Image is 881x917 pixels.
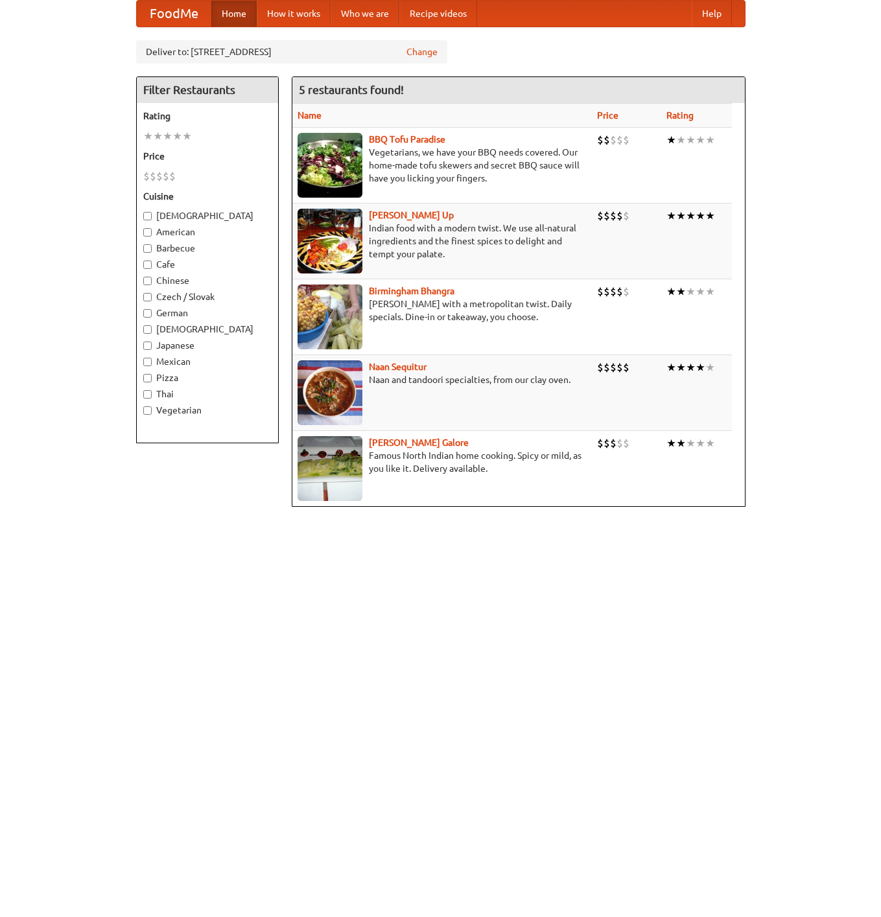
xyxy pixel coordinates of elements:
a: FoodMe [137,1,211,27]
input: German [143,309,152,318]
li: $ [617,436,623,450]
p: Famous North Indian home cooking. Spicy or mild, as you like it. Delivery available. [298,449,587,475]
li: ★ [666,284,676,299]
li: $ [623,284,629,299]
li: ★ [163,129,172,143]
li: $ [610,133,617,147]
li: ★ [686,284,696,299]
img: currygalore.jpg [298,436,362,501]
input: Cafe [143,261,152,269]
li: $ [597,133,604,147]
li: $ [604,209,610,223]
input: Thai [143,390,152,399]
input: Czech / Slovak [143,293,152,301]
label: Mexican [143,355,272,368]
li: $ [597,284,604,299]
img: bhangra.jpg [298,284,362,349]
li: $ [617,133,623,147]
li: ★ [666,133,676,147]
li: ★ [666,436,676,450]
b: [PERSON_NAME] Galore [369,437,469,448]
li: $ [169,169,176,183]
h5: Rating [143,110,272,122]
label: Japanese [143,339,272,352]
li: ★ [666,209,676,223]
h4: Filter Restaurants [137,77,278,103]
li: ★ [676,284,686,299]
li: ★ [696,360,705,375]
input: Pizza [143,374,152,382]
li: ★ [705,360,715,375]
input: American [143,228,152,237]
input: Chinese [143,277,152,285]
label: Thai [143,388,272,400]
li: $ [610,360,617,375]
input: Vegetarian [143,406,152,415]
li: $ [623,360,629,375]
li: ★ [686,436,696,450]
li: ★ [666,360,676,375]
img: naansequitur.jpg [298,360,362,425]
li: ★ [676,133,686,147]
a: Change [406,45,438,58]
li: $ [156,169,163,183]
a: [PERSON_NAME] Up [369,210,454,220]
label: Chinese [143,274,272,287]
a: BBQ Tofu Paradise [369,134,445,145]
a: Home [211,1,257,27]
li: ★ [696,436,705,450]
li: ★ [676,436,686,450]
li: $ [597,209,604,223]
ng-pluralize: 5 restaurants found! [299,84,404,96]
input: [DEMOGRAPHIC_DATA] [143,212,152,220]
label: Pizza [143,371,272,384]
li: $ [610,436,617,450]
li: ★ [676,360,686,375]
li: ★ [696,284,705,299]
label: Barbecue [143,242,272,255]
li: $ [623,133,629,147]
li: ★ [696,209,705,223]
li: $ [610,284,617,299]
li: $ [604,284,610,299]
b: Naan Sequitur [369,362,427,372]
a: Rating [666,110,694,121]
label: German [143,307,272,319]
li: $ [623,209,629,223]
p: Vegetarians, we have your BBQ needs covered. Our home-made tofu skewers and secret BBQ sauce will... [298,146,587,185]
h5: Cuisine [143,190,272,203]
a: Name [298,110,322,121]
li: $ [617,284,623,299]
li: $ [623,436,629,450]
li: ★ [172,129,182,143]
li: $ [597,436,604,450]
li: ★ [705,436,715,450]
li: $ [163,169,169,183]
li: $ [610,209,617,223]
li: ★ [686,360,696,375]
li: ★ [696,133,705,147]
label: Cafe [143,258,272,271]
li: $ [604,360,610,375]
input: Barbecue [143,244,152,253]
a: Who we are [331,1,399,27]
li: $ [617,360,623,375]
input: [DEMOGRAPHIC_DATA] [143,325,152,334]
li: $ [143,169,150,183]
li: $ [150,169,156,183]
a: Birmingham Bhangra [369,286,454,296]
li: $ [604,133,610,147]
li: ★ [182,129,192,143]
img: curryup.jpg [298,209,362,273]
li: ★ [153,129,163,143]
p: Naan and tandoori specialties, from our clay oven. [298,373,587,386]
label: American [143,226,272,238]
li: ★ [705,284,715,299]
div: Deliver to: [STREET_ADDRESS] [136,40,447,64]
input: Mexican [143,358,152,366]
li: ★ [143,129,153,143]
a: Price [597,110,618,121]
